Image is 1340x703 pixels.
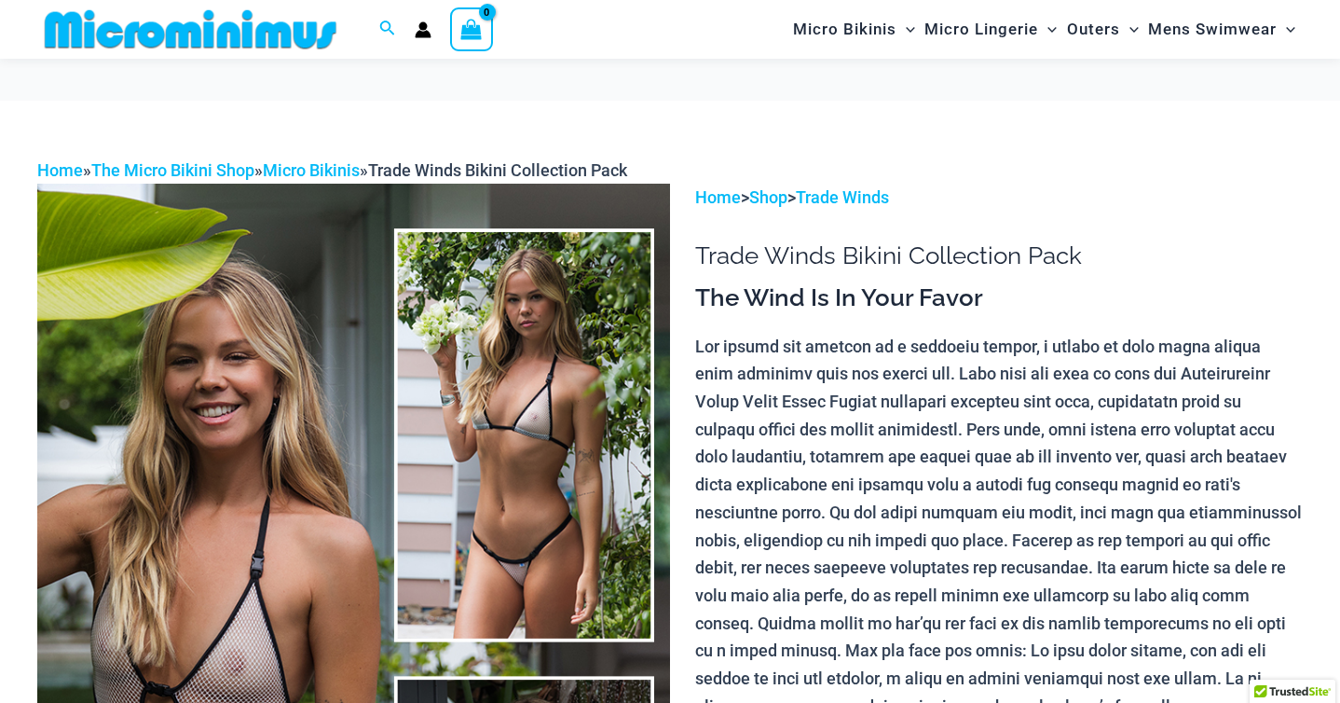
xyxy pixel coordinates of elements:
a: Home [695,187,741,207]
a: Search icon link [379,18,396,41]
span: Menu Toggle [1277,6,1295,53]
h3: The Wind Is In Your Favor [695,283,1303,314]
span: Outers [1067,6,1120,53]
span: Micro Bikinis [793,6,896,53]
a: The Micro Bikini Shop [91,160,254,180]
nav: Site Navigation [786,3,1303,56]
span: Mens Swimwear [1148,6,1277,53]
a: Micro BikinisMenu ToggleMenu Toggle [788,6,920,53]
a: Home [37,160,83,180]
a: Micro LingerieMenu ToggleMenu Toggle [920,6,1061,53]
a: View Shopping Cart, empty [450,7,493,50]
a: Mens SwimwearMenu ToggleMenu Toggle [1143,6,1300,53]
img: MM SHOP LOGO FLAT [37,8,344,50]
span: Menu Toggle [1038,6,1057,53]
span: » » » [37,160,627,180]
h1: Trade Winds Bikini Collection Pack [695,241,1303,270]
a: Account icon link [415,21,431,38]
a: Micro Bikinis [263,160,360,180]
span: Menu Toggle [1120,6,1139,53]
span: Menu Toggle [896,6,915,53]
span: Trade Winds Bikini Collection Pack [368,160,627,180]
a: Trade Winds [796,187,889,207]
a: OutersMenu ToggleMenu Toggle [1062,6,1143,53]
span: Micro Lingerie [924,6,1038,53]
a: Shop [749,187,787,207]
p: > > [695,184,1303,212]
